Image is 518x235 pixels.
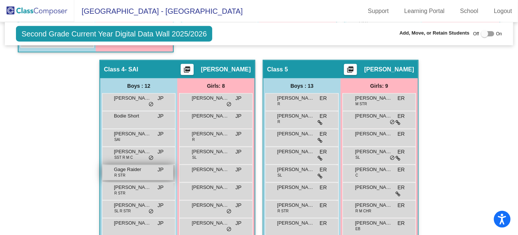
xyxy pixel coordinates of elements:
span: [PERSON_NAME] [192,184,229,191]
span: EB [355,226,360,232]
a: Support [362,5,395,17]
span: do_not_disturb_alt [226,209,232,215]
span: [PERSON_NAME] [355,202,392,209]
span: [PERSON_NAME] [114,202,151,209]
span: JP [158,94,164,102]
span: Gage Raider [114,166,151,173]
span: Class 4 [104,66,125,73]
span: [PERSON_NAME] [355,166,392,173]
span: [PERSON_NAME] [192,202,229,209]
span: [PERSON_NAME] [277,94,314,102]
span: [PERSON_NAME] Grammar [192,219,229,227]
span: [PERSON_NAME] [277,202,314,209]
span: Off [473,30,479,37]
span: JP [158,148,164,156]
span: ER [320,202,327,209]
span: SAI [114,137,120,142]
span: [PERSON_NAME] [355,130,392,138]
span: JP [236,130,242,138]
span: do_not_disturb_alt [148,209,154,215]
span: [PERSON_NAME] [364,66,414,73]
span: SST R M C [114,155,133,160]
button: Print Students Details [181,64,194,75]
span: SL R STR [114,208,131,214]
span: [PERSON_NAME] [114,184,151,191]
span: JP [158,112,164,120]
span: [PERSON_NAME] [277,184,314,191]
span: ER [398,148,405,156]
div: Boys : 13 [263,78,341,93]
span: M STR [355,101,367,107]
span: JP [158,202,164,209]
div: Boys : 12 [100,78,177,93]
span: R STR [114,173,125,178]
span: - SAI [125,66,138,73]
span: JP [158,166,164,174]
span: JP [236,202,242,209]
span: [PERSON_NAME] [114,148,151,155]
span: SL [278,173,282,178]
span: [PERSON_NAME] [PERSON_NAME] [277,148,314,155]
span: Add, Move, or Retain Students [400,29,470,37]
span: [PERSON_NAME] [277,130,314,138]
span: JP [236,166,242,174]
span: ER [320,166,327,174]
span: JP [236,219,242,227]
span: [PERSON_NAME] [PERSON_NAME] [277,219,314,227]
span: [PERSON_NAME] Day [355,184,392,191]
span: R [278,119,280,125]
span: [PERSON_NAME] [355,112,392,120]
span: ER [320,130,327,138]
span: [PERSON_NAME] [355,219,392,227]
span: [PERSON_NAME] [192,112,229,120]
span: ER [398,130,405,138]
span: [PERSON_NAME] [114,219,151,227]
span: [PERSON_NAME] [192,130,229,138]
span: On [496,30,502,37]
span: do_not_disturb_alt [226,102,232,107]
span: R STR [114,190,125,196]
span: JP [236,184,242,191]
span: ER [320,112,327,120]
span: [PERSON_NAME] [114,94,151,102]
span: do_not_disturb_alt [148,155,154,161]
span: JP [236,94,242,102]
a: Logout [488,5,518,17]
span: [GEOGRAPHIC_DATA] - [GEOGRAPHIC_DATA] [74,5,243,17]
span: [PERSON_NAME] [355,148,392,155]
span: [PERSON_NAME] [201,66,251,73]
span: R [278,101,280,107]
span: do_not_disturb_alt [390,155,395,161]
span: ER [320,148,327,156]
span: ER [398,166,405,174]
mat-icon: picture_as_pdf [346,66,355,76]
span: ER [398,184,405,191]
span: JP [158,130,164,138]
span: SL [192,155,197,160]
span: [PERSON_NAME] [192,94,229,102]
span: ER [320,94,327,102]
span: [PERSON_NAME] [277,166,314,173]
span: Class 5 [267,66,288,73]
span: JP [236,148,242,156]
span: ER [398,219,405,227]
a: School [454,5,484,17]
span: do_not_disturb_alt [390,119,395,125]
span: [PERSON_NAME] [114,130,151,138]
button: Print Students Details [344,64,357,75]
span: Bodie Short [114,112,151,120]
span: SL [355,155,360,160]
span: [PERSON_NAME] [PERSON_NAME] [277,112,314,120]
span: JP [236,112,242,120]
span: [PERSON_NAME] [192,148,229,155]
span: Second Grade Current Year Digital Data Wall 2025/2026 [16,26,213,42]
a: Learning Portal [399,5,451,17]
span: ER [320,219,327,227]
div: Girls: 8 [177,78,255,93]
span: JP [158,219,164,227]
span: do_not_disturb_alt [226,226,232,232]
span: ER [398,94,405,102]
span: [PERSON_NAME] [192,166,229,173]
span: C [355,173,358,178]
span: R STR [278,208,289,214]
